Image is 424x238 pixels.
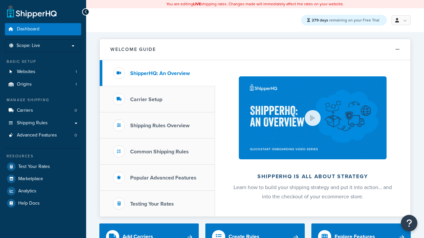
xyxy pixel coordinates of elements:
[17,120,48,126] span: Shipping Rules
[100,39,410,60] button: Welcome Guide
[130,201,174,207] h3: Testing Your Rates
[5,59,81,64] div: Basic Setup
[75,108,77,113] span: 0
[17,26,39,32] span: Dashboard
[5,129,81,141] a: Advanced Features0
[401,215,417,231] button: Open Resource Center
[5,197,81,209] a: Help Docs
[5,117,81,129] a: Shipping Rules
[5,104,81,117] li: Carriers
[5,23,81,35] a: Dashboard
[18,164,50,170] span: Test Your Rates
[193,1,201,7] b: LIVE
[17,108,33,113] span: Carriers
[130,149,189,155] h3: Common Shipping Rules
[17,82,32,87] span: Origins
[5,173,81,185] a: Marketplace
[233,174,393,179] h2: ShipperHQ is all about strategy
[17,133,57,138] span: Advanced Features
[76,69,77,75] span: 1
[5,161,81,173] a: Test Your Rates
[5,66,81,78] a: Websites1
[110,47,156,52] h2: Welcome Guide
[312,17,328,23] strong: 279 days
[5,66,81,78] li: Websites
[5,153,81,159] div: Resources
[17,43,40,49] span: Scope: Live
[130,123,189,129] h3: Shipping Rules Overview
[130,70,190,76] h3: ShipperHQ: An Overview
[18,188,36,194] span: Analytics
[234,183,392,200] span: Learn how to build your shipping strategy and put it into action… and into the checkout of your e...
[5,104,81,117] a: Carriers0
[5,129,81,141] li: Advanced Features
[18,201,40,206] span: Help Docs
[5,185,81,197] a: Analytics
[130,97,162,102] h3: Carrier Setup
[5,78,81,91] li: Origins
[17,69,35,75] span: Websites
[5,97,81,103] div: Manage Shipping
[75,133,77,138] span: 0
[18,176,43,182] span: Marketplace
[239,76,387,159] img: ShipperHQ is all about strategy
[76,82,77,87] span: 1
[130,175,196,181] h3: Popular Advanced Features
[5,78,81,91] a: Origins1
[312,17,379,23] span: remaining on your Free Trial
